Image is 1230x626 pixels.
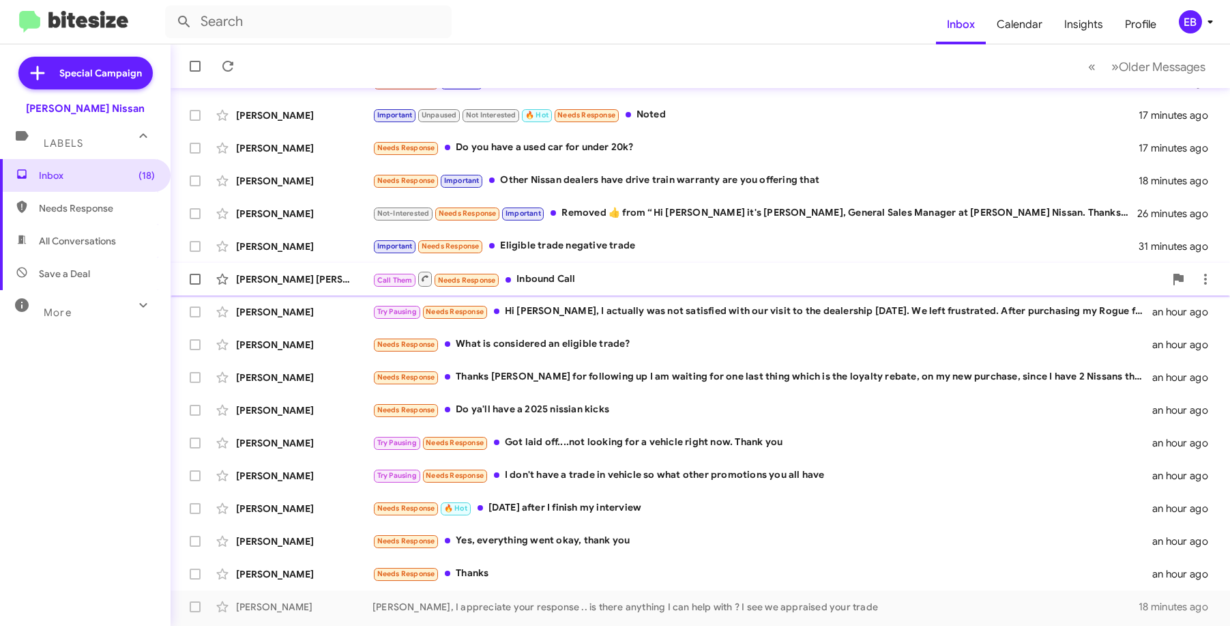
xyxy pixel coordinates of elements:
div: EB [1179,10,1202,33]
a: Insights [1053,5,1114,44]
div: [PERSON_NAME] [236,469,372,483]
span: « [1088,58,1096,75]
div: [PERSON_NAME] [236,109,372,122]
div: an hour ago [1152,502,1219,515]
div: I don't have a trade in vehicle so what other promotions you all have [372,468,1152,483]
div: an hour ago [1152,436,1219,450]
span: Needs Response [422,242,480,251]
div: Yes, everything went okay, thank you [372,533,1152,549]
div: Noted [372,107,1139,123]
div: an hour ago [1152,469,1219,483]
span: Inbox [39,169,155,182]
span: Needs Response [377,504,435,513]
div: [PERSON_NAME] [236,502,372,515]
span: Try Pausing [377,471,417,480]
span: Unpaused [422,111,457,119]
span: Needs Response [426,438,484,447]
div: an hour ago [1152,305,1219,319]
span: Not-Interested [377,209,430,218]
button: EB [1167,10,1215,33]
div: [PERSON_NAME] [236,371,372,384]
span: Needs Response [557,111,615,119]
span: Older Messages [1119,59,1205,74]
span: Needs Response [377,143,435,152]
nav: Page navigation example [1081,53,1214,81]
div: an hour ago [1152,403,1219,417]
span: Call Them [377,276,413,285]
div: Removed ‌👍‌ from “ Hi [PERSON_NAME] it's [PERSON_NAME], General Sales Manager at [PERSON_NAME] Ni... [372,205,1137,221]
span: (18) [138,169,155,182]
a: Inbox [936,5,986,44]
div: Inbound Call [372,270,1165,287]
div: Do you have a used car for under 20k? [372,140,1139,156]
span: Needs Response [426,471,484,480]
div: 18 minutes ago [1139,600,1219,614]
div: [PERSON_NAME], I appreciate your response .. is there anything I can help with ? I see we apprais... [372,600,1139,614]
div: [DATE] after I finish my interview [372,500,1152,516]
div: 17 minutes ago [1139,141,1219,155]
span: Needs Response [426,307,484,316]
span: Needs Response [377,406,435,414]
div: [PERSON_NAME] Nissan [26,102,145,115]
span: Not Interested [466,111,516,119]
span: Important [506,209,541,218]
span: 🔥 Hot [444,504,467,513]
span: 🔥 Hot [525,111,548,119]
span: All Conversations [39,234,116,248]
div: Do ya'll have a 2025 nissian kicks [372,402,1152,418]
div: 31 minutes ago [1139,240,1219,253]
div: What is considered an eligible trade? [372,337,1152,352]
div: [PERSON_NAME] [236,600,372,614]
div: [PERSON_NAME] [236,338,372,352]
span: More [44,307,72,319]
input: Search [165,5,452,38]
a: Profile [1114,5,1167,44]
button: Previous [1080,53,1104,81]
span: Try Pausing [377,438,417,447]
span: Save a Deal [39,267,90,281]
div: an hour ago [1152,338,1219,352]
span: Important [377,111,413,119]
div: Other Nissan dealers have drive train warranty are you offering that [372,173,1139,188]
div: [PERSON_NAME] [236,567,372,581]
div: Thanks [372,566,1152,582]
div: 26 minutes ago [1137,207,1219,220]
span: Labels [44,137,83,150]
div: Thanks [PERSON_NAME] for following up I am waiting for one last thing which is the loyalty rebate... [372,369,1152,385]
div: an hour ago [1152,535,1219,548]
div: [PERSON_NAME] [236,403,372,417]
div: 17 minutes ago [1139,109,1219,122]
span: Needs Response [39,201,155,215]
div: [PERSON_NAME] [236,207,372,220]
div: [PERSON_NAME] [236,240,372,253]
span: Needs Response [377,537,435,545]
div: [PERSON_NAME] [236,535,372,548]
span: Needs Response [377,569,435,578]
div: Hi [PERSON_NAME], I actually was not satisfied with our visit to the dealership [DATE]. We left f... [372,304,1152,319]
div: [PERSON_NAME] [236,141,372,155]
span: » [1111,58,1119,75]
button: Next [1103,53,1214,81]
a: Calendar [986,5,1053,44]
div: Got laid off....not looking for a vehicle right now. Thank you [372,435,1152,451]
span: Needs Response [377,340,435,349]
span: Important [444,176,480,185]
div: Eligible trade negative trade [372,238,1139,254]
div: [PERSON_NAME] [236,436,372,450]
div: [PERSON_NAME] [236,305,372,319]
span: Needs Response [377,176,435,185]
div: an hour ago [1152,371,1219,384]
span: Needs Response [438,276,496,285]
span: Try Pausing [377,307,417,316]
div: [PERSON_NAME] [236,174,372,188]
span: Needs Response [377,373,435,382]
span: Special Campaign [59,66,142,80]
a: Special Campaign [18,57,153,89]
div: 18 minutes ago [1139,174,1219,188]
div: [PERSON_NAME] [PERSON_NAME] [236,272,372,286]
span: Important [377,242,413,251]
